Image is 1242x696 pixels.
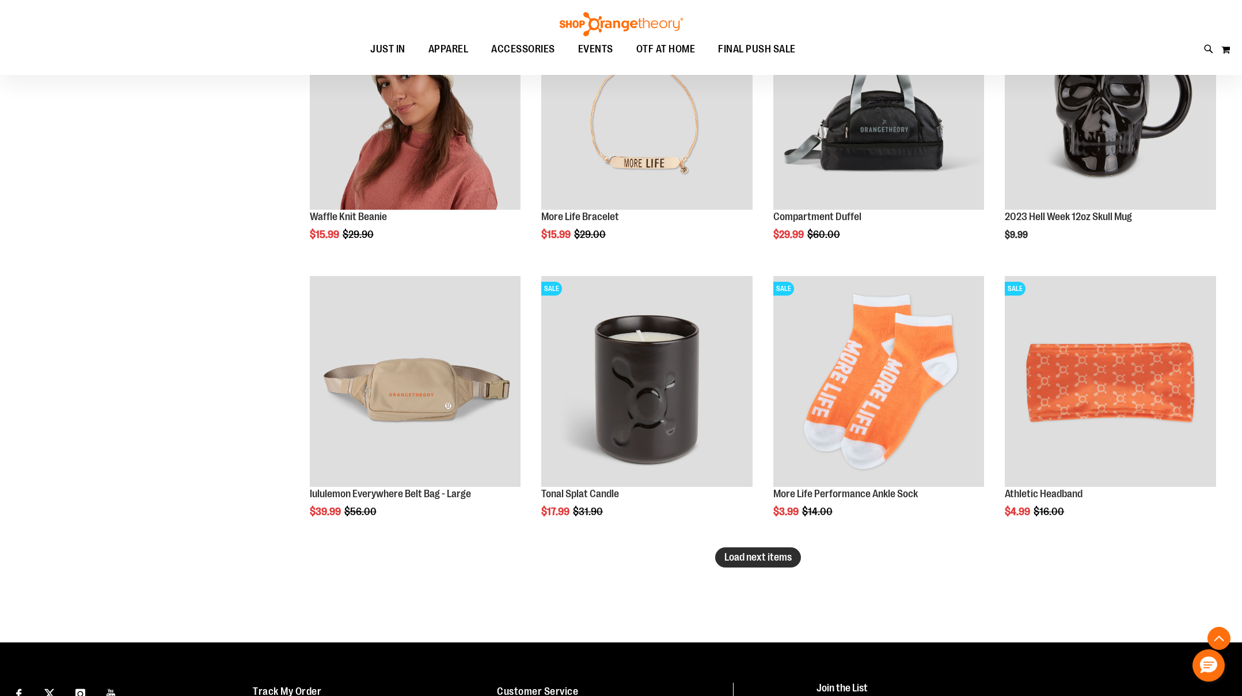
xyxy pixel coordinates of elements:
[1034,506,1066,517] span: $16.00
[1005,488,1083,500] a: Athletic Headband
[310,229,341,240] span: $15.99
[541,229,572,240] span: $15.99
[1005,506,1032,517] span: $4.99
[541,282,562,296] span: SALE
[1192,649,1225,682] button: Hello, have a question? Let’s chat.
[1005,276,1216,487] img: Product image for Athletic Headband
[541,506,571,517] span: $17.99
[715,547,801,568] button: Load next items
[310,488,471,500] a: lululemon Everywhere Belt Bag - Large
[718,36,796,62] span: FINAL PUSH SALE
[541,276,753,487] img: Product image for Tonal Splat Candle
[310,506,343,517] span: $39.99
[636,36,696,62] span: OTF AT HOME
[773,276,985,487] img: Product image for More Life Performance Ankle Sock
[773,282,794,296] span: SALE
[370,36,405,62] span: JUST IN
[625,36,707,63] a: OTF AT HOME
[541,276,753,489] a: Product image for Tonal Splat CandleSALE
[773,276,985,489] a: Product image for More Life Performance Ankle SockSALE
[807,229,842,240] span: $60.00
[535,270,758,547] div: product
[1207,627,1230,650] button: Back To Top
[768,270,990,547] div: product
[541,211,619,222] a: More Life Bracelet
[578,36,613,62] span: EVENTS
[724,551,792,563] span: Load next items
[999,270,1222,547] div: product
[1005,276,1216,489] a: Product image for Athletic HeadbandSALE
[428,36,469,62] span: APPAREL
[773,211,861,222] a: Compartment Duffel
[310,211,387,222] a: Waffle Knit Beanie
[359,36,417,63] a: JUST IN
[558,12,685,36] img: Shop Orangetheory
[773,488,918,500] a: More Life Performance Ankle Sock
[343,229,375,240] span: $29.90
[1005,282,1025,296] span: SALE
[1005,211,1132,222] a: 2023 Hell Week 12oz Skull Mug
[417,36,480,63] a: APPAREL
[773,229,806,240] span: $29.99
[344,506,378,517] span: $56.00
[310,276,521,487] img: Product image for lululemon Everywhere Belt Bag Large
[310,276,521,489] a: Product image for lululemon Everywhere Belt Bag Large
[802,506,834,517] span: $14.00
[1005,230,1030,240] span: $9.99
[573,506,605,517] span: $31.90
[567,36,625,63] a: EVENTS
[773,506,800,517] span: $3.99
[541,488,619,500] a: Tonal Splat Candle
[480,36,567,62] a: ACCESSORIES
[491,36,555,62] span: ACCESSORIES
[707,36,807,63] a: FINAL PUSH SALE
[574,229,607,240] span: $29.00
[304,270,527,547] div: product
